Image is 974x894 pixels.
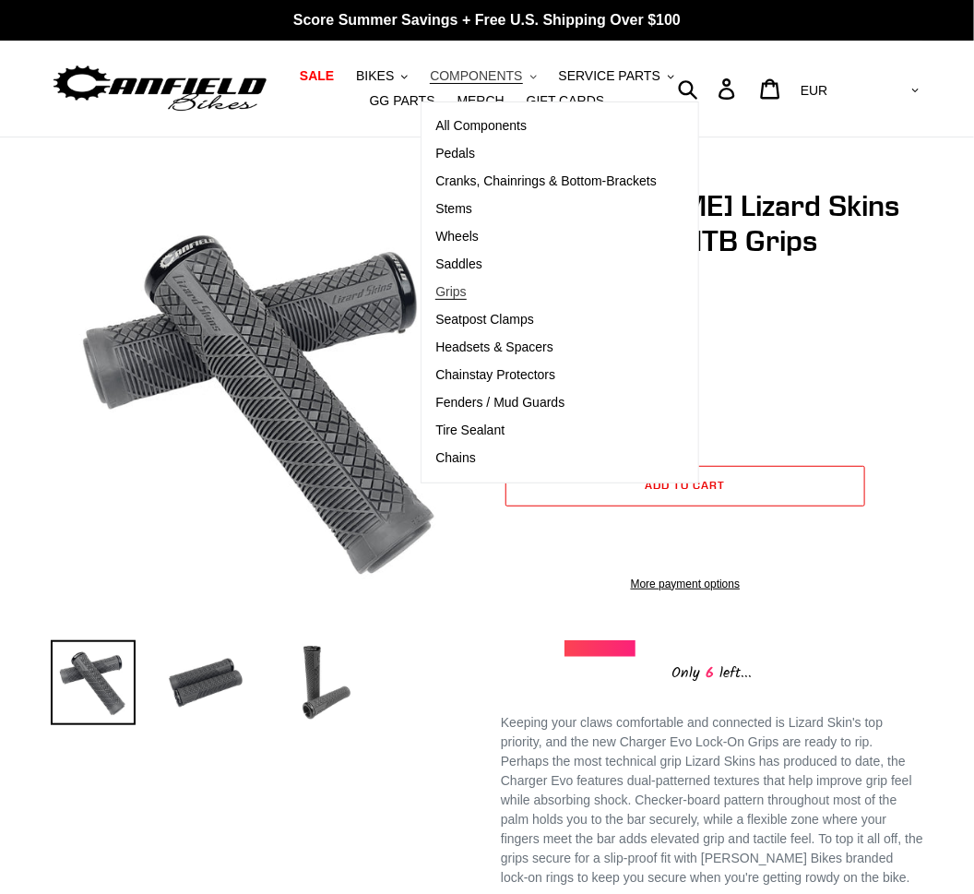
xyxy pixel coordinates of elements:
[430,68,522,84] span: COMPONENTS
[300,68,334,84] span: SALE
[505,516,865,555] iframe: PayPal-paypal
[422,196,671,223] a: Stems
[422,389,671,417] a: Fenders / Mud Guards
[347,64,417,89] button: BIKES
[501,715,923,885] span: Keeping your claws comfortable and connected is Lizard Skin's top priority, and the new Charger E...
[701,662,720,685] span: 6
[361,89,445,113] a: GG PARTS
[435,340,553,355] span: Headsets & Spacers
[435,201,472,217] span: Stems
[422,334,671,362] a: Headsets & Spacers
[435,423,505,438] span: Tire Sealant
[435,312,534,328] span: Seatpost Clamps
[276,640,361,725] img: Load image into Gallery viewer, Canfield Lizard Skins Charger Evo MTB Grips
[422,306,671,334] a: Seatpost Clamps
[422,445,671,472] a: Chains
[505,576,865,592] a: More payment options
[370,93,435,109] span: GG PARTS
[422,279,671,306] a: Grips
[435,146,475,161] span: Pedals
[505,466,865,507] button: Add to cart
[435,450,476,466] span: Chains
[291,64,343,89] a: SALE
[435,395,564,411] span: Fenders / Mud Guards
[422,417,671,445] a: Tire Sealant
[559,68,660,84] span: SERVICE PARTS
[435,284,466,300] span: Grips
[51,61,269,115] img: Canfield Bikes
[435,367,555,383] span: Chainstay Protectors
[501,188,923,259] h1: [PERSON_NAME] Lizard Skins Charger Evo MTB Grips
[422,140,671,168] a: Pedals
[448,89,514,113] a: MERCH
[435,229,479,244] span: Wheels
[422,223,671,251] a: Wheels
[51,640,136,725] img: Load image into Gallery viewer, Canfield Lizard Skins Charger Evo MTB Grips
[550,64,683,89] button: SERVICE PARTS
[527,93,605,109] span: GIFT CARDS
[422,113,671,140] a: All Components
[457,93,505,109] span: MERCH
[501,316,923,334] div: calculated at checkout.
[356,68,394,84] span: BIKES
[422,168,671,196] a: Cranks, Chainrings & Bottom-Brackets
[422,362,671,389] a: Chainstay Protectors
[421,64,545,89] button: COMPONENTS
[163,640,248,725] img: Load image into Gallery viewer, Canfield Lizard Skins Charger Evo MTB Grips
[517,89,614,113] a: GIFT CARDS
[422,251,671,279] a: Saddles
[646,478,726,492] span: Add to cart
[564,657,860,685] div: Only left...
[435,256,482,272] span: Saddles
[435,173,657,189] span: Cranks, Chainrings & Bottom-Brackets
[435,118,527,134] span: All Components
